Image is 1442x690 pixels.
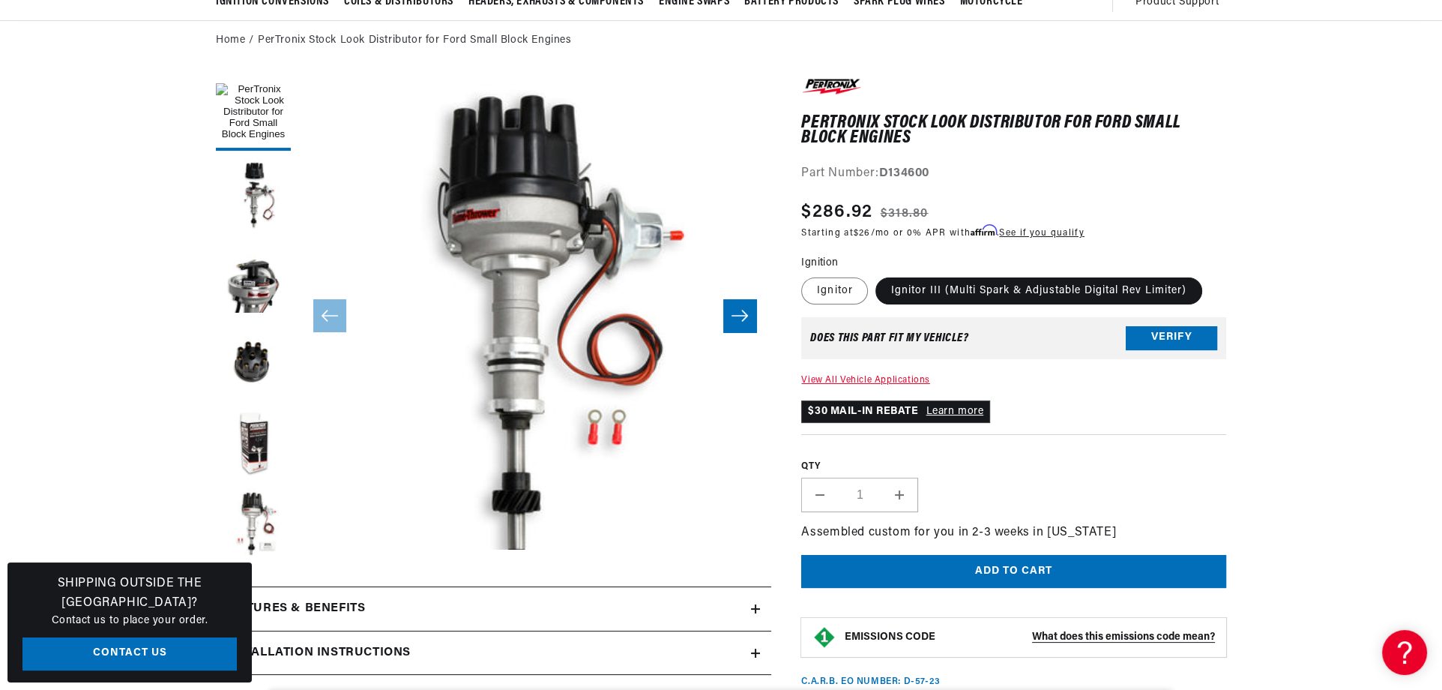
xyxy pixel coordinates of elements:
strong: What does this emissions code mean? [1032,631,1215,643]
p: Contact us to place your order. [22,613,237,629]
media-gallery: Gallery Viewer [216,76,771,556]
button: Add to cart [801,555,1226,589]
button: Load image 1 in gallery view [216,76,291,151]
s: $318.80 [881,205,929,223]
h2: Installation instructions [223,643,411,663]
legend: Ignition [801,255,839,271]
p: $30 MAIL-IN REBATE [801,400,990,423]
a: Contact Us [22,637,237,671]
button: EMISSIONS CODEWhat does this emissions code mean? [844,631,1215,644]
summary: Features & Benefits [216,587,771,631]
div: Does This part fit My vehicle? [810,332,968,344]
a: Learn more [926,406,983,417]
button: Load image 2 in gallery view [216,158,291,233]
div: Part Number: [801,164,1226,184]
label: Ignitor III (Multi Spark & Adjustable Digital Rev Limiter) [875,277,1202,304]
img: Emissions code [812,625,836,649]
nav: breadcrumbs [216,32,1226,49]
button: Slide right [723,299,756,332]
p: Assembled custom for you in 2-3 weeks in [US_STATE] [801,523,1226,543]
button: Verify [1126,326,1217,350]
a: View All Vehicle Applications [801,376,929,385]
a: See if you qualify - Learn more about Affirm Financing (opens in modal) [999,229,1084,238]
button: Slide left [313,299,346,332]
summary: Installation instructions [216,631,771,675]
h1: PerTronix Stock Look Distributor for Ford Small Block Engines [801,115,1226,146]
span: $286.92 [801,199,872,226]
strong: D134600 [879,167,929,179]
button: Load image 3 in gallery view [216,241,291,316]
label: Ignitor [801,277,868,304]
button: Load image 5 in gallery view [216,406,291,481]
span: $26 [854,229,871,238]
a: Home [216,32,245,49]
p: C.A.R.B. EO Number: D-57-23 [801,676,940,688]
h2: Features & Benefits [223,599,365,619]
strong: EMISSIONS CODE [844,631,935,643]
span: Affirm [971,225,997,236]
label: QTY [801,460,1226,473]
h3: Shipping Outside the [GEOGRAPHIC_DATA]? [22,574,237,613]
button: Load image 6 in gallery view [216,488,291,563]
a: PerTronix Stock Look Distributor for Ford Small Block Engines [258,32,572,49]
p: Starting at /mo or 0% APR with . [801,226,1084,240]
button: Load image 4 in gallery view [216,323,291,398]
